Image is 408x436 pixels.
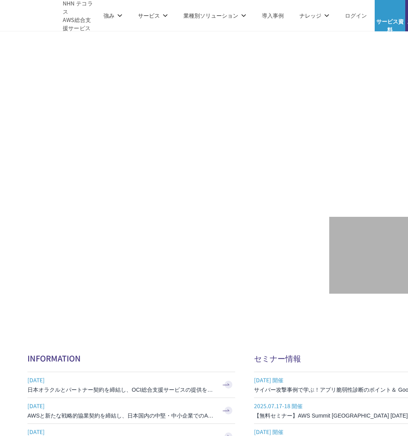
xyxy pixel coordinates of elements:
[27,412,216,420] h3: AWSと新たな戦略的協業契約を締結し、日本国内の中堅・中小企業でのAWS活用を加速
[375,17,405,34] span: サービス資料
[27,400,216,412] span: [DATE]
[27,228,169,266] img: AWSとの戦略的協業契約 締結
[384,6,396,15] img: AWS総合支援サービス C-Chorus サービス資料
[27,87,329,121] p: AWSの導入からコスト削減、 構成・運用の最適化からデータ活用まで 規模や業種業態を問わない マネージドサービスで
[262,11,284,20] a: 導入事例
[27,352,235,364] h2: INFORMATION
[103,11,122,20] p: 強み
[183,11,246,20] p: 業種別ソリューション
[345,11,367,20] a: ログイン
[27,129,329,204] h1: AWS ジャーニーの 成功を実現
[299,11,329,20] p: ナレッジ
[12,10,51,21] img: AWS総合支援サービス C-Chorus
[138,11,168,20] p: サービス
[173,228,314,266] img: AWS請求代行サービス 統合管理プラン
[27,386,216,394] h3: 日本オラクルとパートナー契約を締結し、OCI総合支援サービスの提供を開始
[27,398,235,423] a: [DATE] AWSと新たな戦略的協業契約を締結し、日本国内の中堅・中小企業でのAWS活用を加速
[27,374,216,386] span: [DATE]
[377,151,395,162] em: AWS
[27,372,235,398] a: [DATE] 日本オラクルとパートナー契約を締結し、OCI総合支援サービスの提供を開始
